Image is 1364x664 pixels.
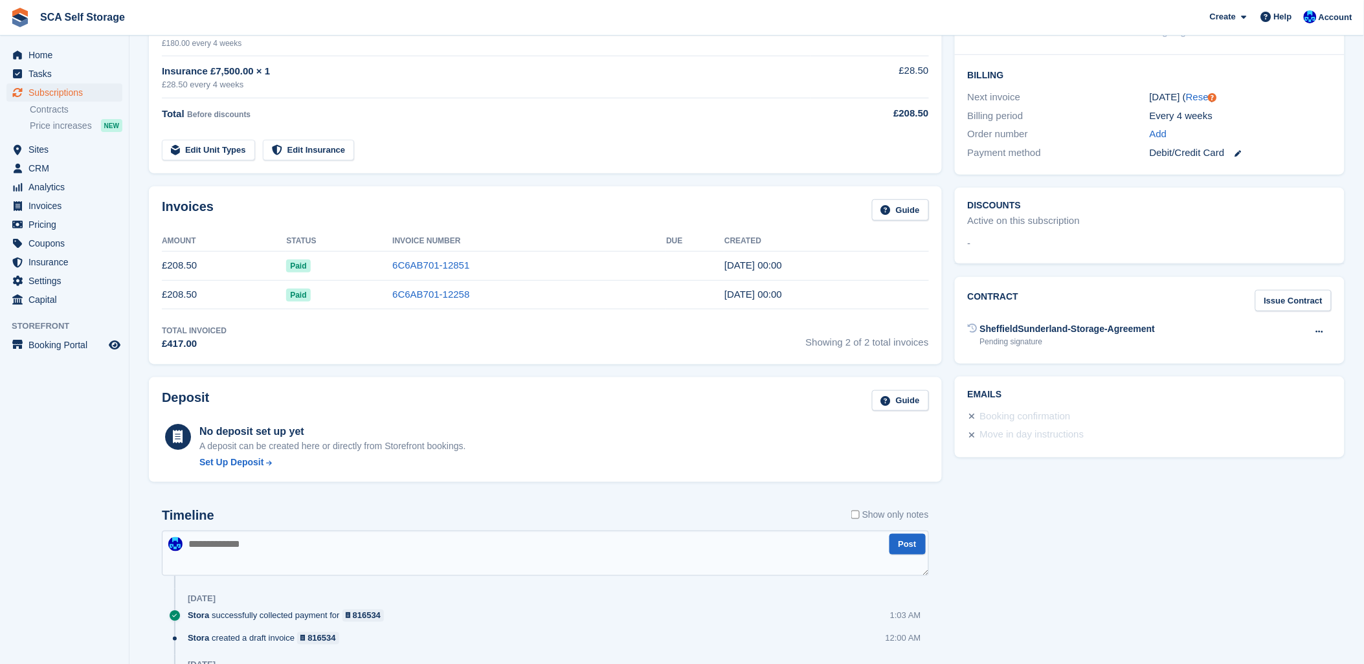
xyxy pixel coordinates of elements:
a: menu [6,253,122,271]
a: 816534 [342,610,385,622]
a: menu [6,159,122,177]
a: 6C6AB701-12851 [392,260,469,271]
span: Sites [28,140,106,159]
div: £180.00 every 4 weeks [162,38,811,49]
div: 12:00 AM [886,632,921,645]
a: menu [6,216,122,234]
button: Post [889,534,926,555]
span: Account [1319,11,1352,24]
div: Payment method [968,146,1150,160]
a: Set Up Deposit [199,456,466,469]
span: Capital [28,291,106,309]
div: Insurance £7,500.00 × 1 [162,64,811,79]
div: Active on this subscription [968,214,1080,228]
a: menu [6,140,122,159]
span: Create [1210,10,1236,23]
h2: Emails [968,390,1332,400]
a: Price increases NEW [30,118,122,133]
div: SheffieldSunderland-Storage-Agreement [980,322,1156,336]
div: £28.50 every 4 weeks [162,78,811,91]
td: £28.50 [811,56,929,98]
td: £208.50 [162,280,286,309]
img: Kelly Neesham [168,537,183,551]
a: 816534 [297,632,339,645]
span: Stora [188,610,209,622]
th: Status [286,231,392,252]
div: Set Up Deposit [199,456,264,469]
div: Tooltip anchor [1207,92,1218,104]
a: Guide [872,199,929,221]
img: stora-icon-8386f47178a22dfd0bd8f6a31ec36ba5ce8667c1dd55bd0f319d3a0aa187defe.svg [10,8,30,27]
a: menu [6,272,122,290]
span: - [968,236,971,251]
div: Every 4 weeks [1150,109,1332,124]
div: No deposit set up yet [199,424,466,439]
span: Before discounts [187,110,251,119]
span: Stora [188,632,209,645]
div: Billing period [968,109,1150,124]
span: CRM [28,159,106,177]
a: Issue Contract [1255,290,1332,311]
span: Settings [28,272,106,290]
input: Show only notes [851,508,860,522]
span: Paid [286,289,310,302]
div: [DATE] ( ) [1150,90,1332,105]
span: Invoices [28,197,106,215]
a: Preview store [107,337,122,353]
a: 6C6AB701-12258 [392,289,469,300]
time: 2025-09-05 23:00:02 UTC [724,260,782,271]
span: Total [162,108,184,119]
div: 1:03 AM [890,610,921,622]
span: Booking Portal [28,336,106,354]
th: Due [666,231,724,252]
span: Home [28,46,106,64]
a: Guide [872,390,929,412]
a: menu [6,178,122,196]
span: Subscriptions [28,83,106,102]
span: Paid [286,260,310,272]
span: Price increases [30,120,92,132]
h2: Timeline [162,508,214,523]
div: £208.50 [811,106,929,121]
a: Add [1150,127,1167,142]
th: Invoice Number [392,231,666,252]
div: Move in day instructions [980,427,1084,443]
a: SCA Self Storage [35,6,130,28]
h2: Invoices [162,199,214,221]
span: Pricing [28,216,106,234]
span: Coupons [28,234,106,252]
div: 816534 [353,610,381,622]
a: menu [6,234,122,252]
img: Kelly Neesham [1304,10,1317,23]
time: 2025-08-08 23:00:57 UTC [724,289,782,300]
div: Pending signature [980,336,1156,348]
th: Created [724,231,928,252]
div: created a draft invoice [188,632,346,645]
span: Help [1274,10,1292,23]
a: menu [6,83,122,102]
a: Reset [1186,91,1211,102]
p: A deposit can be created here or directly from Storefront bookings. [199,439,466,453]
a: Edit Unit Types [162,140,255,161]
a: Edit Insurance [263,140,355,161]
div: Debit/Credit Card [1150,146,1332,160]
div: Next invoice [968,90,1150,105]
span: Tasks [28,65,106,83]
div: 816534 [307,632,335,645]
div: successfully collected payment for [188,610,390,622]
label: Show only notes [851,508,929,522]
a: menu [6,291,122,309]
a: menu [6,46,122,64]
a: Contracts [30,104,122,116]
div: Order number [968,127,1150,142]
div: [DATE] [188,594,216,604]
h2: Contract [968,290,1019,311]
div: Total Invoiced [162,325,227,337]
span: Storefront [12,320,129,333]
span: Insurance [28,253,106,271]
td: £208.50 [162,251,286,280]
a: menu [6,336,122,354]
th: Amount [162,231,286,252]
div: £417.00 [162,337,227,351]
span: Analytics [28,178,106,196]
